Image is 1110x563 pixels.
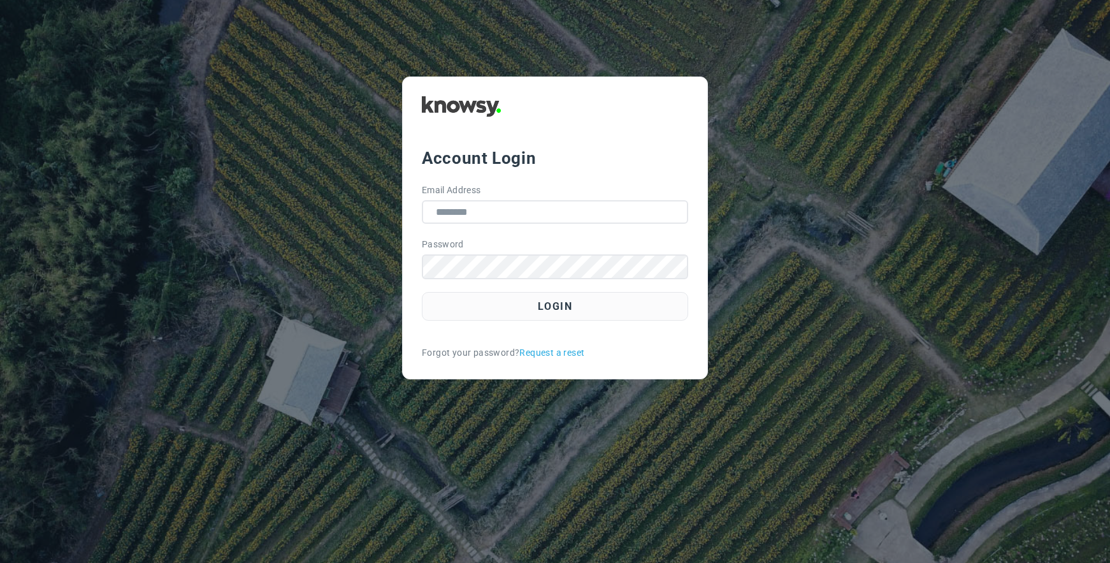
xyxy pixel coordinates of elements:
[422,238,464,251] label: Password
[422,292,688,321] button: Login
[422,147,688,170] div: Account Login
[422,346,688,360] div: Forgot your password?
[422,184,481,197] label: Email Address
[519,346,584,360] a: Request a reset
